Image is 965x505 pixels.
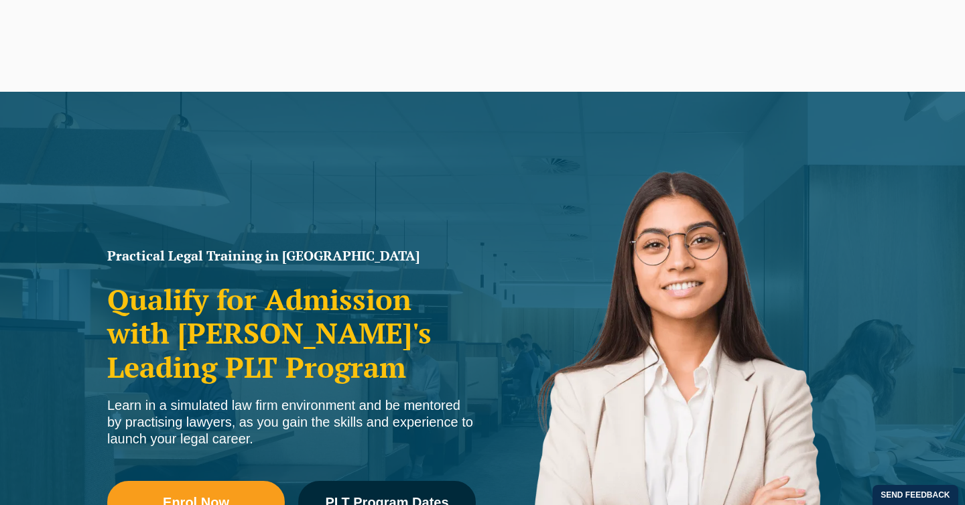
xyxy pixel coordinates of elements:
h2: Qualify for Admission with [PERSON_NAME]'s Leading PLT Program [107,283,476,384]
h1: Practical Legal Training in [GEOGRAPHIC_DATA] [107,249,476,263]
div: Learn in a simulated law firm environment and be mentored by practising lawyers, as you gain the ... [107,397,476,447]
